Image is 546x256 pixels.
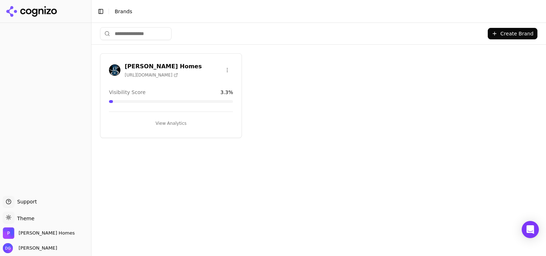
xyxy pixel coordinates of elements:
button: Open organization switcher [3,227,75,239]
nav: breadcrumb [115,8,526,15]
div: Open Intercom Messenger [522,221,539,238]
span: 3.3 % [220,89,233,96]
span: [URL][DOMAIN_NAME] [125,72,178,78]
span: Visibility Score [109,89,145,96]
button: View Analytics [109,118,233,129]
span: Support [14,198,37,205]
button: Open user button [3,243,57,253]
span: Theme [14,216,34,221]
img: Paul Gray Homes [3,227,14,239]
h3: [PERSON_NAME] Homes [125,62,202,71]
img: Denise Gray [3,243,13,253]
img: Paul Gray Homes [109,64,120,76]
span: [PERSON_NAME] [16,245,57,251]
span: Brands [115,9,132,14]
span: Paul Gray Homes [19,230,75,236]
button: Create Brand [488,28,537,39]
